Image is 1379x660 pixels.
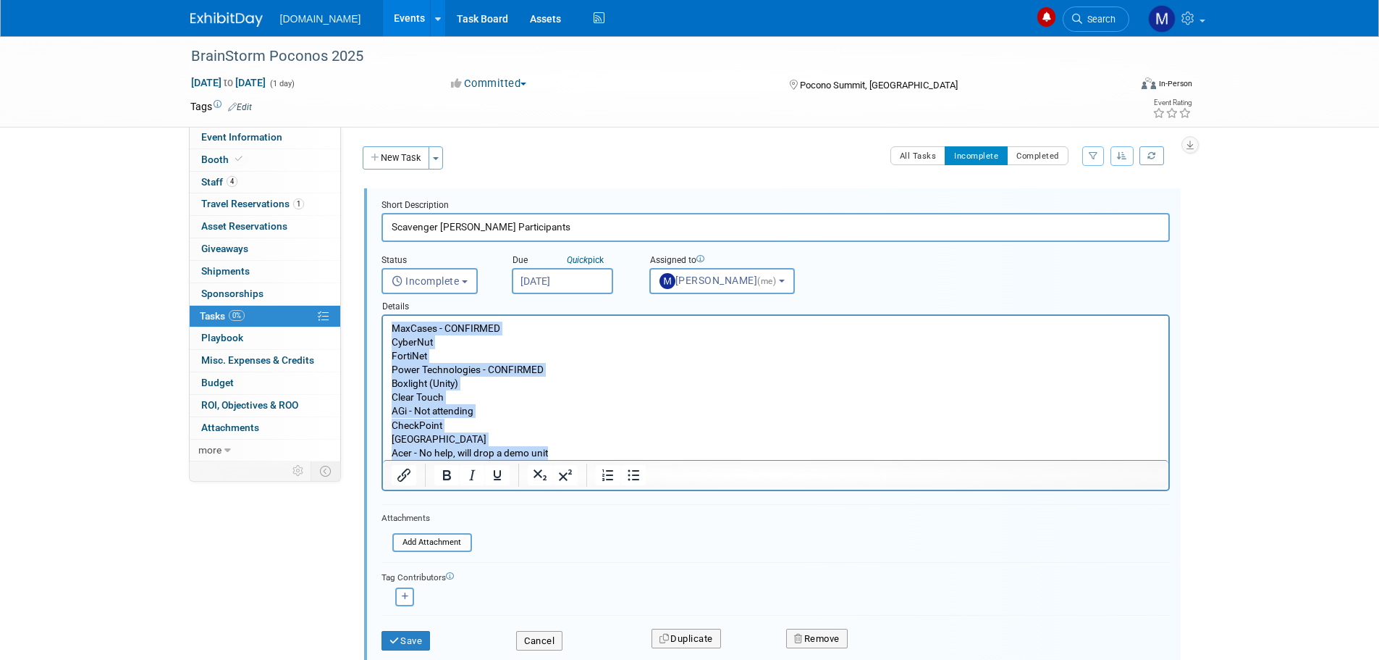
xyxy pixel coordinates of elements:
[190,283,340,305] a: Sponsorships
[311,461,340,480] td: Toggle Event Tabs
[381,213,1170,241] input: Name of task or a short description
[485,465,510,485] button: Underline
[190,172,340,193] a: Staff4
[383,316,1168,460] iframe: Rich Text Area
[621,465,646,485] button: Bullet list
[190,440,340,461] a: more
[1148,5,1176,33] img: Mark Menzella
[381,631,431,651] button: Save
[229,310,245,321] span: 0%
[280,13,361,25] span: [DOMAIN_NAME]
[190,327,340,349] a: Playbook
[201,422,259,433] span: Attachments
[1063,7,1129,32] a: Search
[512,268,613,294] input: Due Date
[434,465,459,485] button: Bold
[293,199,304,209] span: 1
[190,149,340,171] a: Booth
[190,372,340,394] a: Budget
[392,465,416,485] button: Insert/edit link
[528,465,552,485] button: Subscript
[286,461,311,480] td: Personalize Event Tab Strip
[1007,146,1068,165] button: Completed
[553,465,578,485] button: Superscript
[1082,14,1116,25] span: Search
[190,238,340,260] a: Giveaways
[381,569,1170,584] div: Tag Contributors
[381,199,1170,213] div: Short Description
[201,131,282,143] span: Event Information
[381,294,1170,314] div: Details
[201,265,250,277] span: Shipments
[190,99,252,114] td: Tags
[201,154,245,165] span: Booth
[1044,75,1193,97] div: Event Format
[757,276,776,286] span: (me)
[201,220,287,232] span: Asset Reservations
[392,275,460,287] span: Incomplete
[190,417,340,439] a: Attachments
[198,444,222,456] span: more
[186,43,1108,70] div: BrainStorm Poconos 2025
[190,76,266,89] span: [DATE] [DATE]
[190,350,340,372] a: Misc. Expenses & Credits
[190,306,340,327] a: Tasks0%
[945,146,1008,165] button: Incomplete
[381,268,478,294] button: Incomplete
[363,146,429,170] button: New Task
[381,512,472,525] div: Attachments
[381,254,490,268] div: Status
[235,155,243,163] i: Booth reservation complete
[201,198,304,209] span: Travel Reservations
[190,216,340,238] a: Asset Reservations
[596,465,620,485] button: Numbered list
[227,176,237,187] span: 4
[228,102,252,112] a: Edit
[564,254,607,266] a: Quickpick
[201,399,298,411] span: ROI, Objectives & ROO
[1142,78,1156,89] img: Format-Inperson.png
[1158,78,1192,89] div: In-Person
[190,395,340,417] a: ROI, Objectives & ROO
[649,268,795,294] button: [PERSON_NAME](me)
[190,193,340,215] a: Travel Reservations1
[190,261,340,283] a: Shipments
[201,176,237,188] span: Staff
[651,629,721,649] button: Duplicate
[201,377,234,388] span: Budget
[649,254,830,268] div: Assigned to
[269,79,295,88] span: (1 day)
[516,631,562,651] button: Cancel
[201,243,248,254] span: Giveaways
[659,275,779,286] span: [PERSON_NAME]
[567,255,588,265] i: Quick
[190,12,263,27] img: ExhibitDay
[786,629,848,649] button: Remove
[890,146,946,165] button: All Tasks
[1152,99,1192,106] div: Event Rating
[201,332,243,343] span: Playbook
[201,354,314,366] span: Misc. Expenses & Credits
[190,127,340,149] a: Event Information
[200,310,245,322] span: Tasks
[1139,146,1164,165] a: Refresh
[460,465,484,485] button: Italic
[800,80,958,91] span: Pocono Summit, [GEOGRAPHIC_DATA]
[201,288,263,299] span: Sponsorships
[222,77,235,88] span: to
[446,76,532,91] button: Committed
[512,254,628,268] div: Due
